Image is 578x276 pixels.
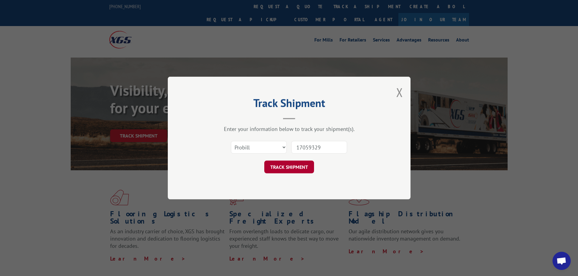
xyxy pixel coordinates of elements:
div: Enter your information below to track your shipment(s). [198,125,380,132]
h2: Track Shipment [198,99,380,110]
button: Close modal [396,84,403,100]
div: Open chat [553,252,571,270]
input: Number(s) [291,141,347,154]
button: TRACK SHIPMENT [264,161,314,173]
